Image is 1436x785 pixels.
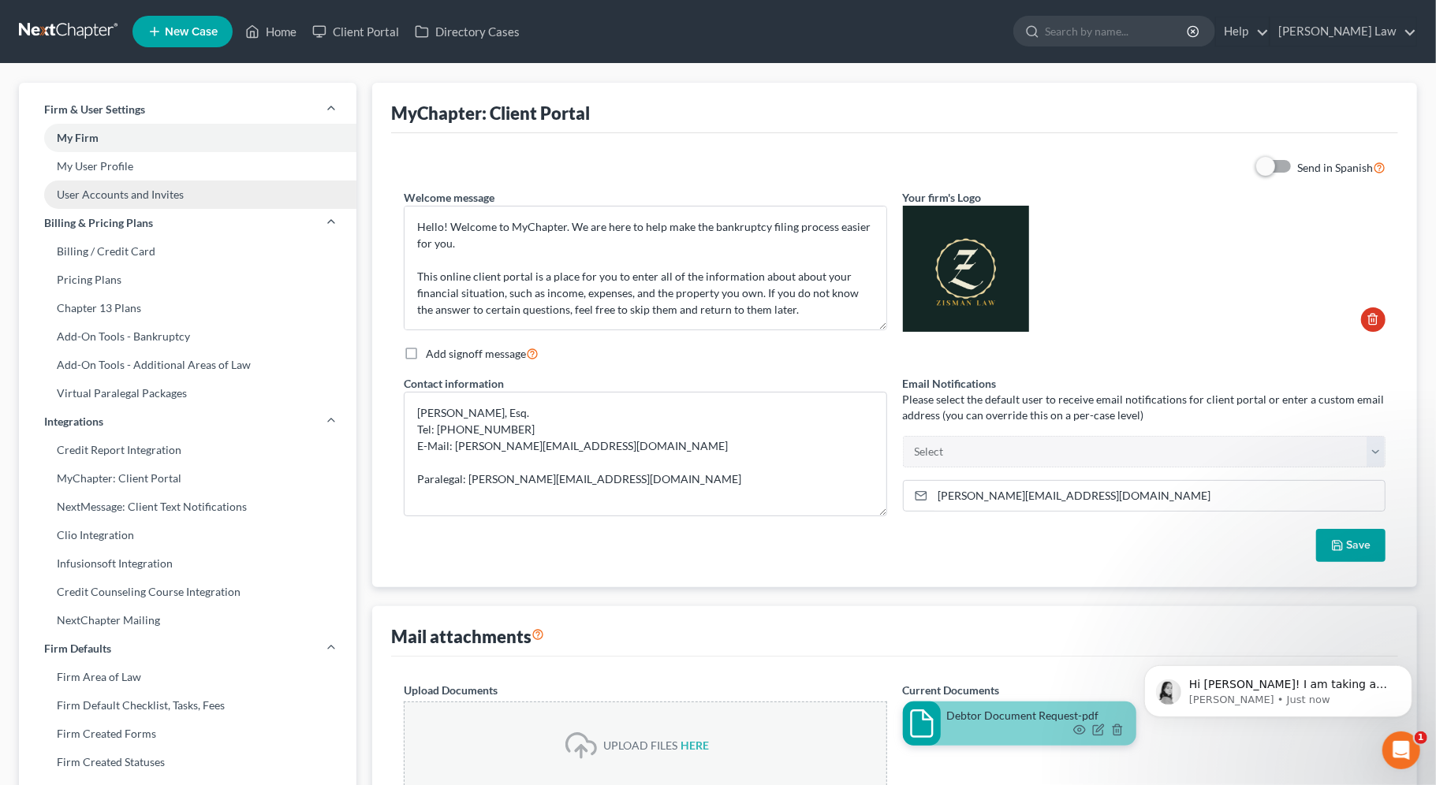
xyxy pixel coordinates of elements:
div: UPLOAD FILES [603,738,677,753]
a: Firm & User Settings [19,95,356,124]
input: Enter email... [933,481,1385,511]
div: Mail attachments [391,625,544,648]
a: Firm Created Forms [19,720,356,748]
a: Add-On Tools - Additional Areas of Law [19,351,356,379]
a: My Firm [19,124,356,152]
span: Send in Spanish [1297,161,1373,174]
a: [PERSON_NAME] Law [1270,17,1416,46]
a: NextMessage: Client Text Notifications [19,493,356,521]
button: Save [1316,529,1386,562]
a: Credit Report Integration [19,436,356,464]
a: Directory Cases [407,17,528,46]
iframe: Intercom live chat [1382,731,1420,769]
img: 18e54a13-1576-448a-ae92-e5be2ae564b2.png [903,206,1029,332]
span: 1 [1415,731,1427,744]
a: Chapter 13 Plans [19,294,356,322]
span: Add signoff message [426,347,526,360]
label: Upload Documents [404,682,498,698]
a: Clio Integration [19,521,356,549]
div: MyChapter: Client Portal [391,102,590,125]
iframe: Intercom notifications message [1121,632,1436,742]
span: Integrations [44,414,103,430]
a: User Accounts and Invites [19,180,356,209]
a: Client Portal [304,17,407,46]
a: Home [237,17,304,46]
span: Firm Defaults [44,641,111,657]
a: My User Profile [19,152,356,180]
a: Help [1216,17,1269,46]
a: Add-On Tools - Bankruptcy [19,322,356,351]
a: Pricing Plans [19,266,356,294]
a: Credit Counseling Course Integration [19,578,356,606]
a: Billing & Pricing Plans [19,209,356,237]
span: Firm & User Settings [44,102,145,117]
a: Firm Area of Law [19,663,356,691]
a: Firm Default Checklist, Tasks, Fees [19,691,356,720]
a: Integrations [19,407,356,436]
a: Virtual Paralegal Packages [19,379,356,407]
label: Email Notifications [903,375,997,392]
div: Debtor Document Request-pdf [947,708,1130,724]
label: Current Documents [903,682,1000,698]
a: Firm Defaults [19,634,356,663]
label: Contact information [404,375,504,392]
input: Search by name... [1045,17,1189,46]
a: MyChapter: Client Portal [19,464,356,493]
span: Billing & Pricing Plans [44,215,153,231]
label: Welcome message [404,189,494,206]
a: Infusionsoft Integration [19,549,356,578]
a: Billing / Credit Card [19,237,356,266]
a: Firm Created Statuses [19,748,356,776]
span: New Case [165,26,218,38]
p: Please select the default user to receive email notifications for client portal or enter a custom... [903,392,1386,423]
label: Your firm's Logo [903,189,982,206]
a: NextChapter Mailing [19,606,356,634]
